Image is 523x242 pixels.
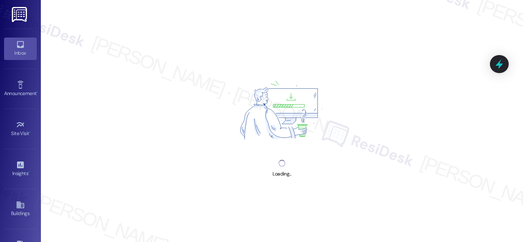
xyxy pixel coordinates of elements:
[36,89,38,95] span: •
[29,129,31,135] span: •
[4,118,37,140] a: Site Visit •
[4,158,37,180] a: Insights •
[4,198,37,220] a: Buildings
[12,7,29,22] img: ResiDesk Logo
[28,169,29,175] span: •
[273,170,291,178] div: Loading...
[4,38,37,60] a: Inbox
